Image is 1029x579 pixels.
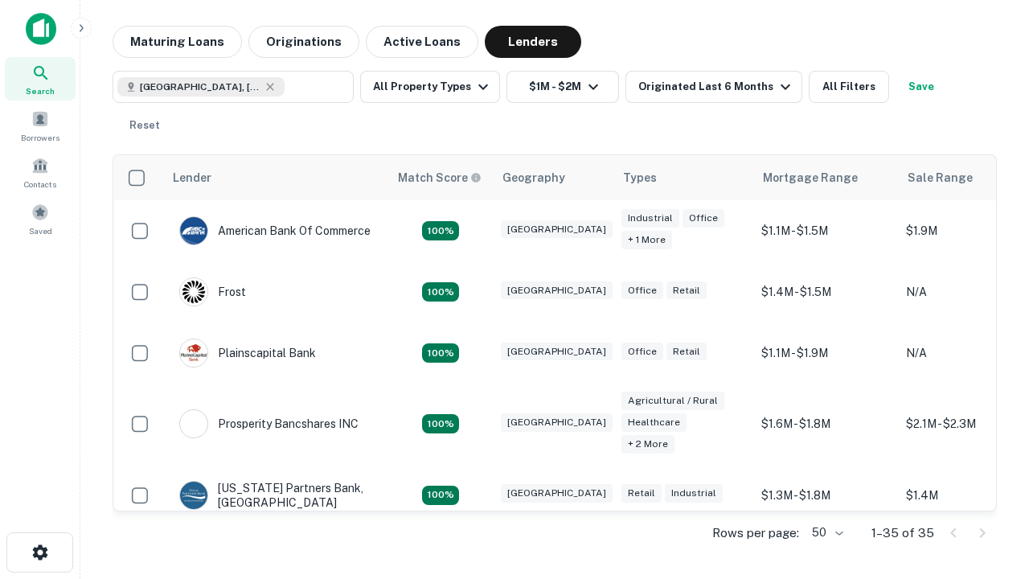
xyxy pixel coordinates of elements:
[621,392,724,410] div: Agricultural / Rural
[179,339,316,368] div: Plainscapital Bank
[763,168,858,187] div: Mortgage Range
[485,26,581,58] button: Lenders
[621,209,679,228] div: Industrial
[623,168,657,187] div: Types
[113,26,242,58] button: Maturing Loans
[666,343,707,361] div: Retail
[422,221,459,240] div: Matching Properties: 3, hasApolloMatch: undefined
[506,71,619,103] button: $1M - $2M
[683,209,724,228] div: Office
[180,339,207,367] img: picture
[493,155,613,200] th: Geography
[501,220,613,239] div: [GEOGRAPHIC_DATA]
[753,465,898,526] td: $1.3M - $1.8M
[24,178,56,191] span: Contacts
[173,168,211,187] div: Lender
[896,71,947,103] button: Save your search to get updates of matches that match your search criteria.
[388,155,493,200] th: Capitalize uses an advanced AI algorithm to match your search with the best lender. The match sco...
[613,155,753,200] th: Types
[360,71,500,103] button: All Property Types
[949,450,1029,528] iframe: Chat Widget
[908,168,973,187] div: Sale Range
[712,524,799,543] p: Rows per page:
[29,224,52,237] span: Saved
[621,343,663,361] div: Office
[621,231,672,249] div: + 1 more
[625,71,802,103] button: Originated Last 6 Months
[422,282,459,302] div: Matching Properties: 3, hasApolloMatch: undefined
[180,482,207,509] img: picture
[398,169,478,187] h6: Match Score
[180,278,207,306] img: picture
[422,486,459,505] div: Matching Properties: 4, hasApolloMatch: undefined
[21,131,59,144] span: Borrowers
[179,216,371,245] div: American Bank Of Commerce
[248,26,359,58] button: Originations
[753,384,898,465] td: $1.6M - $1.8M
[180,217,207,244] img: picture
[179,409,359,438] div: Prosperity Bancshares INC
[140,80,260,94] span: [GEOGRAPHIC_DATA], [GEOGRAPHIC_DATA], [GEOGRAPHIC_DATA]
[753,261,898,322] td: $1.4M - $1.5M
[5,57,76,101] a: Search
[5,150,76,194] a: Contacts
[501,343,613,361] div: [GEOGRAPHIC_DATA]
[806,521,846,544] div: 50
[5,104,76,147] a: Borrowers
[621,413,687,432] div: Healthcare
[753,322,898,384] td: $1.1M - $1.9M
[179,481,372,510] div: [US_STATE] Partners Bank, [GEOGRAPHIC_DATA]
[398,169,482,187] div: Capitalize uses an advanced AI algorithm to match your search with the best lender. The match sco...
[422,343,459,363] div: Matching Properties: 3, hasApolloMatch: undefined
[753,155,898,200] th: Mortgage Range
[501,484,613,503] div: [GEOGRAPHIC_DATA]
[753,200,898,261] td: $1.1M - $1.5M
[621,435,674,454] div: + 2 more
[422,414,459,433] div: Matching Properties: 5, hasApolloMatch: undefined
[366,26,478,58] button: Active Loans
[665,484,723,503] div: Industrial
[26,84,55,97] span: Search
[119,109,170,142] button: Reset
[502,168,565,187] div: Geography
[5,197,76,240] a: Saved
[809,71,889,103] button: All Filters
[179,277,246,306] div: Frost
[163,155,388,200] th: Lender
[666,281,707,300] div: Retail
[871,524,934,543] p: 1–35 of 35
[638,77,795,96] div: Originated Last 6 Months
[501,281,613,300] div: [GEOGRAPHIC_DATA]
[26,13,56,45] img: capitalize-icon.png
[180,410,207,437] img: picture
[501,413,613,432] div: [GEOGRAPHIC_DATA]
[621,281,663,300] div: Office
[621,484,662,503] div: Retail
